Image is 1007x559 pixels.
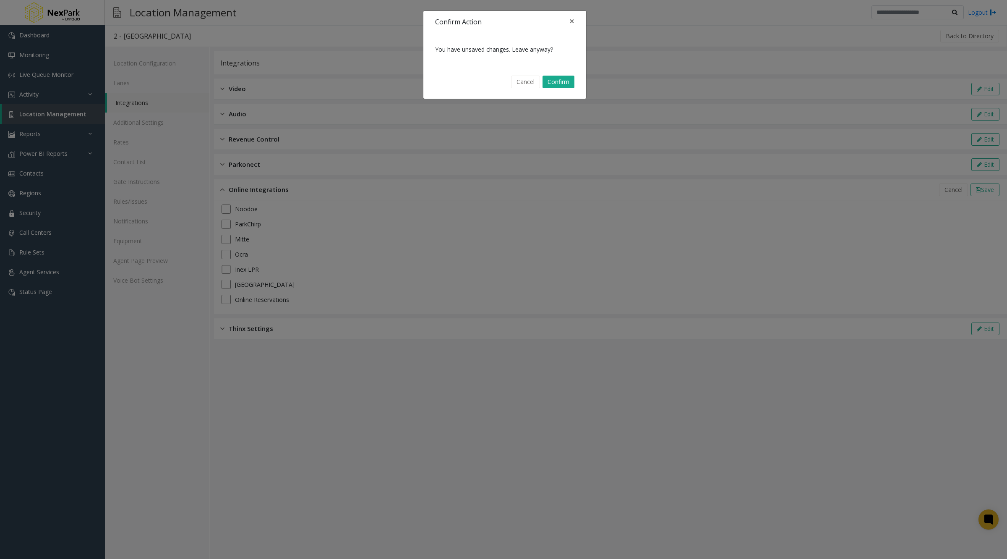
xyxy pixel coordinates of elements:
div: You have unsaved changes. Leave anyway? [423,33,586,66]
span: × [569,15,574,27]
h4: Confirm Action [435,17,482,27]
button: Confirm [543,76,574,88]
button: Cancel [511,76,540,88]
button: Close [564,11,580,31]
